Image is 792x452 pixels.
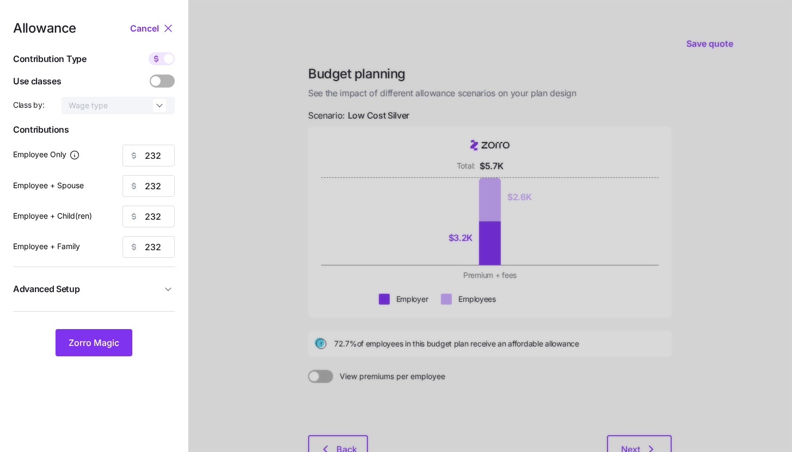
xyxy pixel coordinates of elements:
[130,22,162,35] button: Cancel
[13,282,80,296] span: Advanced Setup
[13,75,61,88] span: Use classes
[56,329,132,356] button: Zorro Magic
[13,22,76,35] span: Allowance
[69,336,119,349] span: Zorro Magic
[13,100,44,110] span: Class by:
[13,148,80,160] label: Employee Only
[13,179,84,191] label: Employee + Spouse
[13,276,175,302] button: Advanced Setup
[13,52,87,66] span: Contribution Type
[13,210,92,222] label: Employee + Child(ren)
[13,240,80,252] label: Employee + Family
[13,123,175,137] span: Contributions
[130,22,159,35] span: Cancel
